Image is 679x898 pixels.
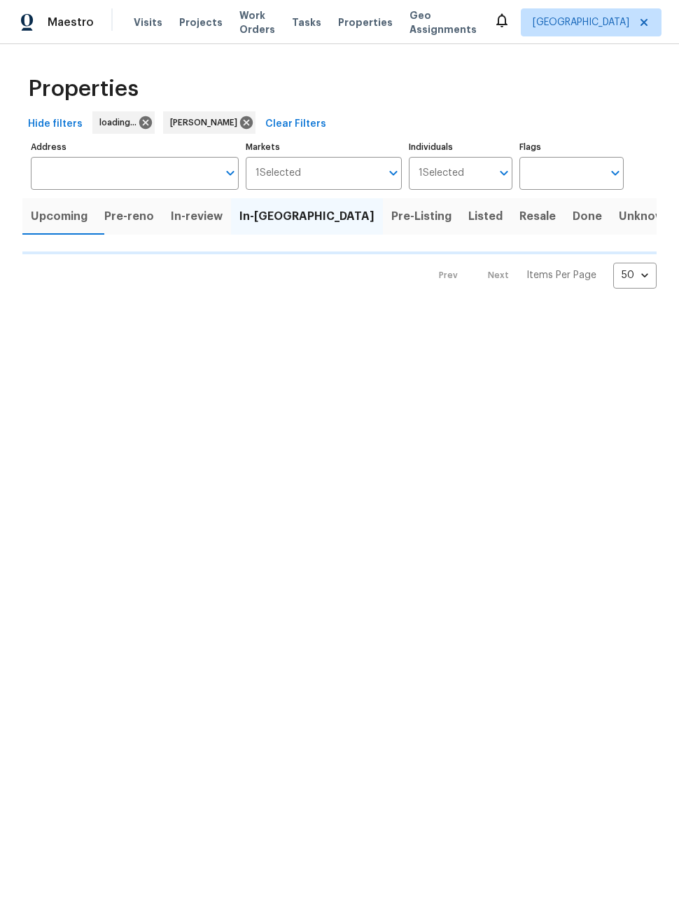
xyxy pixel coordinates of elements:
span: Pre-Listing [391,207,451,226]
span: Unknown [619,207,671,226]
span: Listed [468,207,503,226]
label: Markets [246,143,402,151]
span: Clear Filters [265,116,326,133]
label: Address [31,143,239,151]
span: In-[GEOGRAPHIC_DATA] [239,207,374,226]
button: Open [220,163,240,183]
span: Pre-reno [104,207,154,226]
div: loading... [92,111,155,134]
div: [PERSON_NAME] [163,111,255,134]
span: Hide filters [28,116,83,133]
span: 1 Selected [419,167,464,179]
button: Open [494,163,514,183]
div: 50 [613,257,657,293]
span: Work Orders [239,8,275,36]
span: [PERSON_NAME] [170,116,243,130]
span: [GEOGRAPHIC_DATA] [533,15,629,29]
span: Done [573,207,602,226]
span: In-review [171,207,223,226]
span: Maestro [48,15,94,29]
span: Projects [179,15,223,29]
button: Clear Filters [260,111,332,137]
button: Open [384,163,403,183]
nav: Pagination Navigation [426,263,657,289]
span: Resale [519,207,556,226]
span: Tasks [292,18,321,27]
span: Upcoming [31,207,87,226]
button: Hide filters [22,111,88,137]
span: Properties [28,82,139,96]
p: Items Per Page [526,268,596,282]
label: Individuals [409,143,513,151]
span: loading... [99,116,142,130]
button: Open [605,163,625,183]
label: Flags [519,143,624,151]
span: 1 Selected [255,167,301,179]
span: Visits [134,15,162,29]
span: Geo Assignments [409,8,477,36]
span: Properties [338,15,393,29]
